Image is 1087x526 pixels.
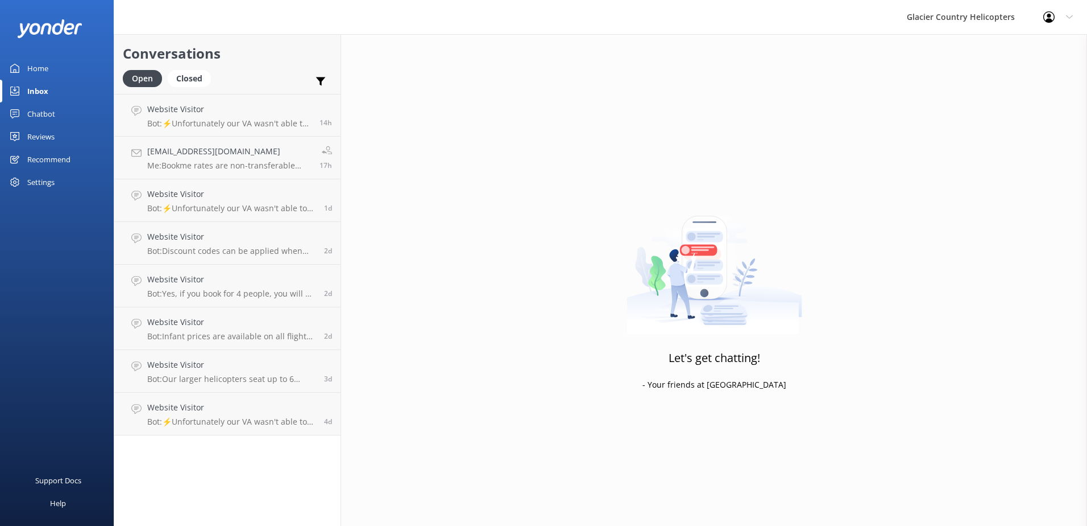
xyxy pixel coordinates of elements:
[27,148,70,171] div: Recommend
[147,231,316,243] h4: Website Visitor
[114,179,341,222] a: Website VisitorBot:⚡Unfortunately our VA wasn't able to answer this question, the computer does h...
[27,102,55,125] div: Chatbot
[147,401,316,414] h4: Website Visitor
[123,70,162,87] div: Open
[168,72,217,84] a: Closed
[147,118,311,129] p: Bot: ⚡Unfortunately our VA wasn't able to answer this question, the computer does have its limita...
[320,118,332,128] span: Sep 16 2025 06:30pm (UTC +12:00) Pacific/Auckland
[147,289,316,299] p: Bot: Yes, if you book for 4 people, you will be seated together in the helicopter.
[324,331,332,341] span: Sep 14 2025 05:37pm (UTC +12:00) Pacific/Auckland
[669,349,760,367] h3: Let's get chatting!
[147,417,316,427] p: Bot: ⚡Unfortunately our VA wasn't able to answer this question, the computer does have its limita...
[27,80,48,102] div: Inbox
[324,417,332,426] span: Sep 13 2025 07:59am (UTC +12:00) Pacific/Auckland
[147,161,311,171] p: Me: Bookme rates are non-transferable and only valid for the time you book. Our direct bookings a...
[147,331,316,342] p: Bot: Infant prices are available on all flights, and there is a special offer for children's fare...
[147,359,316,371] h4: Website Visitor
[147,316,316,328] h4: Website Visitor
[147,203,316,213] p: Bot: ⚡Unfortunately our VA wasn't able to answer this question, the computer does have its limita...
[123,72,168,84] a: Open
[627,192,802,334] img: artwork of a man stealing a conversation from at giant smartphone
[114,307,341,350] a: Website VisitorBot:Infant prices are available on all flights, and there is a special offer for c...
[147,103,311,116] h4: Website Visitor
[114,265,341,307] a: Website VisitorBot:Yes, if you book for 4 people, you will be seated together in the helicopter.2d
[324,289,332,298] span: Sep 14 2025 08:55pm (UTC +12:00) Pacific/Auckland
[147,188,316,200] h4: Website Visitor
[35,469,81,492] div: Support Docs
[147,145,311,158] h4: [EMAIL_ADDRESS][DOMAIN_NAME]
[324,203,332,213] span: Sep 15 2025 04:23pm (UTC +12:00) Pacific/Auckland
[324,374,332,384] span: Sep 14 2025 08:44am (UTC +12:00) Pacific/Auckland
[147,246,316,256] p: Bot: Discount codes can be applied when booking directly with us. You can use the promo codes WIN...
[147,273,316,286] h4: Website Visitor
[114,393,341,435] a: Website VisitorBot:⚡Unfortunately our VA wasn't able to answer this question, the computer does h...
[147,374,316,384] p: Bot: Our larger helicopters seat up to 6 passengers. The smaller helicopters seat up to 4 passeng...
[27,125,55,148] div: Reviews
[123,43,332,64] h2: Conversations
[642,379,786,391] p: - Your friends at [GEOGRAPHIC_DATA]
[114,94,341,137] a: Website VisitorBot:⚡Unfortunately our VA wasn't able to answer this question, the computer does h...
[320,161,332,170] span: Sep 16 2025 03:13pm (UTC +12:00) Pacific/Auckland
[324,246,332,256] span: Sep 15 2025 03:49am (UTC +12:00) Pacific/Auckland
[114,350,341,393] a: Website VisitorBot:Our larger helicopters seat up to 6 passengers. The smaller helicopters seat u...
[168,70,211,87] div: Closed
[27,171,55,194] div: Settings
[114,137,341,179] a: [EMAIL_ADDRESS][DOMAIN_NAME]Me:Bookme rates are non-transferable and only valid for the time you ...
[27,57,48,80] div: Home
[50,492,66,515] div: Help
[17,19,82,38] img: yonder-white-logo.png
[114,222,341,265] a: Website VisitorBot:Discount codes can be applied when booking directly with us. You can use the p...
